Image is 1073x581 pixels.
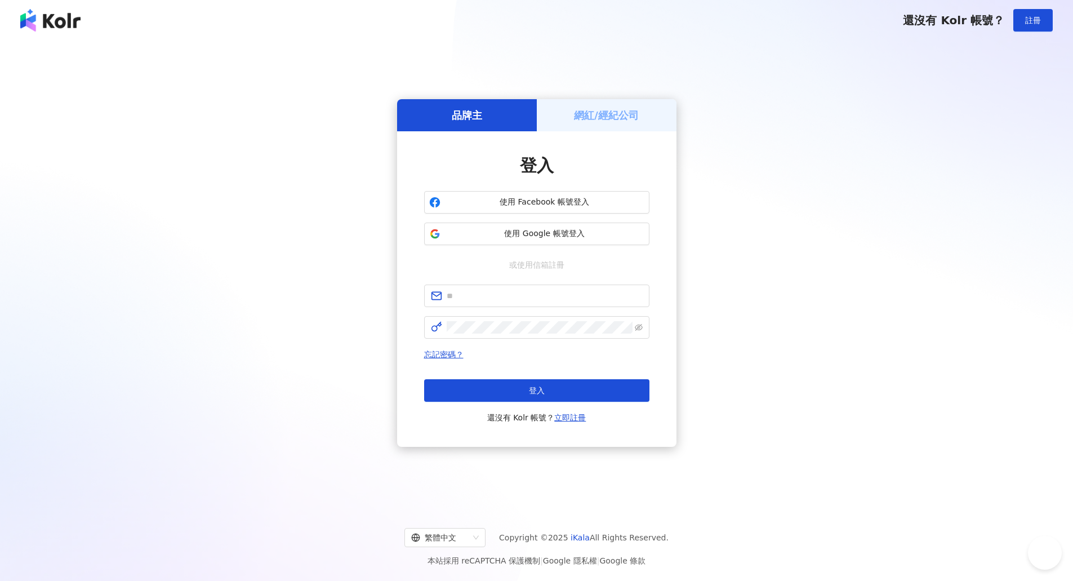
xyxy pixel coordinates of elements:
[599,556,645,565] a: Google 條款
[424,350,464,359] a: 忘記密碼？
[903,14,1004,27] span: 還沒有 Kolr 帳號？
[529,386,545,395] span: 登入
[487,411,586,424] span: 還沒有 Kolr 帳號？
[574,108,639,122] h5: 網紅/經紀公司
[411,529,469,547] div: 繁體中文
[1013,9,1053,32] button: 註冊
[445,197,644,208] span: 使用 Facebook 帳號登入
[428,554,645,567] span: 本站採用 reCAPTCHA 保護機制
[597,556,600,565] span: |
[571,533,590,542] a: iKala
[424,379,649,402] button: 登入
[540,556,543,565] span: |
[424,191,649,214] button: 使用 Facebook 帳號登入
[452,108,482,122] h5: 品牌主
[635,323,643,331] span: eye-invisible
[554,413,586,422] a: 立即註冊
[1028,536,1062,570] iframe: Help Scout Beacon - Open
[20,9,81,32] img: logo
[424,223,649,245] button: 使用 Google 帳號登入
[1025,16,1041,25] span: 註冊
[543,556,597,565] a: Google 隱私權
[520,156,554,175] span: 登入
[501,259,572,271] span: 或使用信箱註冊
[499,531,669,544] span: Copyright © 2025 All Rights Reserved.
[445,228,644,240] span: 使用 Google 帳號登入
